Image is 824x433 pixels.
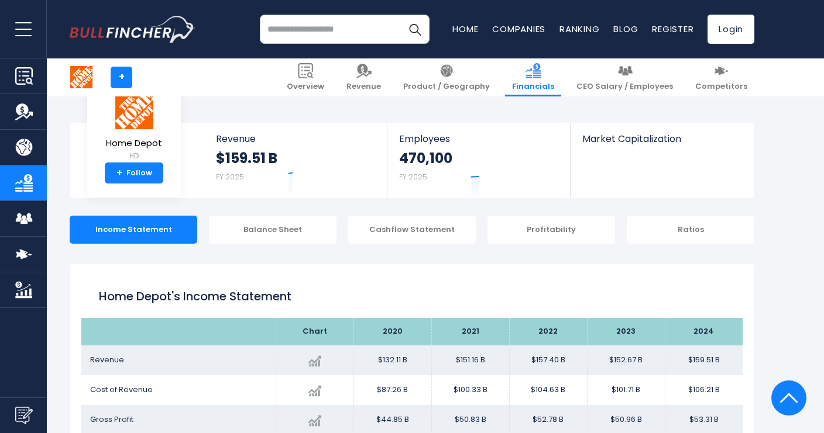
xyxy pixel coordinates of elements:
strong: $159.51 B [216,149,277,167]
h1: Home Depot's Income Statement [99,287,725,305]
a: CEO Salary / Employees [569,58,680,96]
td: $100.33 B [431,375,509,405]
strong: 470,100 [399,149,452,167]
div: Cashflow Statement [348,216,476,244]
span: Revenue [90,354,124,365]
small: FY 2025 [399,172,427,182]
a: Competitors [688,58,754,96]
img: HD logo [70,66,92,88]
th: 2023 [587,318,665,345]
th: 2024 [665,318,743,345]
span: Product / Geography [403,82,490,92]
span: Financials [512,82,554,92]
button: Search [400,15,430,44]
td: $132.11 B [353,345,431,375]
img: bullfincher logo [70,16,195,43]
th: 2022 [509,318,587,345]
a: Blog [613,23,638,35]
td: $104.63 B [509,375,587,405]
span: Revenue [346,82,381,92]
span: Competitors [695,82,747,92]
td: $159.51 B [665,345,743,375]
a: Financials [505,58,561,96]
span: CEO Salary / Employees [576,82,673,92]
span: Home Depot [106,138,162,148]
span: Overview [287,82,324,92]
td: $157.40 B [509,345,587,375]
span: Market Capitalization [582,133,741,144]
span: Employees [399,133,558,144]
td: $101.71 B [587,375,665,405]
td: $106.21 B [665,375,743,405]
span: Cost of Revenue [90,384,153,395]
div: Income Statement [70,216,197,244]
a: Product / Geography [396,58,497,96]
div: Balance Sheet [209,216,337,244]
a: Companies [492,23,545,35]
div: Profitability [487,216,615,244]
small: HD [106,151,162,161]
div: Ratios [627,216,754,244]
th: 2020 [353,318,431,345]
a: Home [452,23,478,35]
a: Revenue [339,58,388,96]
a: Revenue $159.51 B FY 2025 [204,123,387,198]
span: Revenue [216,133,376,144]
a: Employees 470,100 FY 2025 [387,123,569,198]
strong: + [116,168,122,178]
a: Overview [280,58,331,96]
a: Market Capitalization [571,123,753,164]
a: Go to homepage [70,16,195,43]
small: FY 2025 [216,172,244,182]
a: + [111,67,132,88]
td: $87.26 B [353,375,431,405]
td: $152.67 B [587,345,665,375]
a: +Follow [105,162,163,183]
span: Gross Profit [90,414,133,425]
a: Home Depot HD [105,90,163,163]
a: Register [652,23,693,35]
a: Ranking [559,23,599,35]
td: $151.16 B [431,345,509,375]
a: Login [708,15,754,44]
img: HD logo [114,91,154,130]
th: Chart [276,318,353,345]
th: 2021 [431,318,509,345]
